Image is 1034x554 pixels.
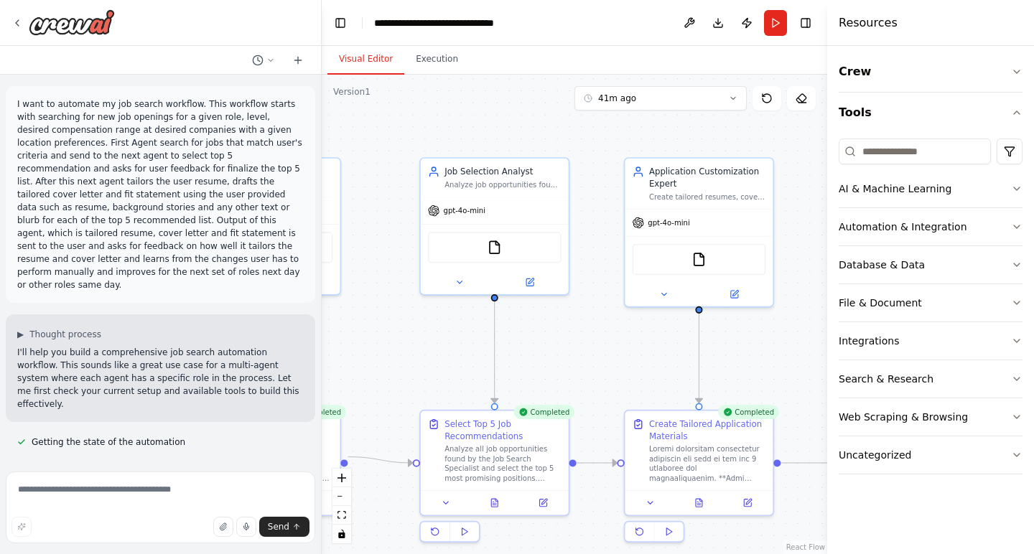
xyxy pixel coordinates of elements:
[700,287,768,301] button: Open in side panel
[674,496,725,510] button: View output
[216,180,332,189] div: Find job opportunities that match the user's criteria: role: {role}, work type: {work_type}, comp...
[624,410,774,548] div: CompletedCreate Tailored Application MaterialsLoremi dolorsitam consectetur adipiscin eli sedd ei...
[216,418,332,442] div: Search for Job Opportunities
[649,444,765,483] div: Loremi dolorsitam consectetur adipiscin eli sedd ei tem inc 9 utlaboree dol magnaaliquaenim. **Ad...
[191,410,341,548] div: CompletedSearch for Job OpportunitiesLoremi dol sit ametconsectet adipi eli sedd Eius Tempori Utl...
[839,334,899,348] div: Integrations
[17,329,101,340] button: ▶Thought process
[495,275,564,289] button: Open in side panel
[246,52,281,69] button: Switch to previous chat
[268,521,289,532] span: Send
[624,157,774,307] div: Application Customization ExpertCreate tailored resumes, cover letters, and fit statements for ea...
[29,9,115,35] img: Logo
[32,465,188,476] span: Getting the list of ready-to-use tools
[839,246,1023,283] button: Database & Data
[839,322,1023,360] button: Integrations
[839,52,1023,92] button: Crew
[444,444,561,483] div: Analyze all job opportunities found by the Job Search Specialist and select the top 5 most promis...
[213,517,233,537] button: Upload files
[327,44,404,75] button: Visual Editor
[332,487,351,506] button: zoom out
[17,98,304,291] p: I want to automate my job search workflow. This workflow starts with searching for new job openin...
[216,444,332,483] div: Loremi dol sit ametconsectet adipi eli sedd Eius Tempori Utlabor etdo ma aliq enimadmin veni quis...
[332,506,351,525] button: fit view
[419,410,569,548] div: CompletedSelect Top 5 Job RecommendationsAnalyze all job opportunities found by the Job Search Sp...
[259,517,309,537] button: Send
[649,192,765,202] div: Create tailored resumes, cover letters, and fit statements for each of the top 5 selected job opp...
[781,457,857,469] g: Edge from ef7d4505-72e8-436d-b172-1a0cfecba77c to 1630b156-d450-4cc2-881f-9cb855b450d1
[574,86,747,111] button: 41m ago
[598,93,636,104] span: 41m ago
[839,208,1023,245] button: Automation & Integration
[839,220,967,234] div: Automation & Integration
[691,252,706,266] img: FileReadTool
[839,182,951,196] div: AI & Machine Learning
[287,52,309,69] button: Start a new chat
[488,240,502,255] img: FileReadTool
[332,469,351,543] div: React Flow controls
[839,296,922,310] div: File & Document
[727,496,768,510] button: Open in side panel
[839,360,1023,398] button: Search & Research
[649,166,765,189] div: Application Customization Expert
[419,157,569,296] div: Job Selection AnalystAnalyze job opportunities found by the Job Search Specialist and rank them b...
[839,14,898,32] h4: Resources
[839,398,1023,436] button: Web Scraping & Browsing
[523,496,564,510] button: Open in side panel
[513,405,574,419] div: Completed
[469,496,520,510] button: View output
[718,405,779,419] div: Completed
[839,258,925,272] div: Database & Data
[839,93,1023,133] button: Tools
[444,206,485,215] span: gpt-4o-mini
[32,436,185,448] span: Getting the state of the automation
[267,275,335,289] button: Open in side panel
[839,410,968,424] div: Web Scraping & Browsing
[236,517,256,537] button: Click to speak your automation idea
[444,180,561,189] div: Analyze job opportunities found by the Job Search Specialist and rank them based on alignment wit...
[11,517,32,537] button: Improve this prompt
[17,346,304,410] p: I'll help you build a comprehensive job search automation workflow. This sounds like a great use ...
[191,157,341,296] div: Job Search SpecialistFind job opportunities that match the user's criteria: role: {role}, work ty...
[839,372,933,386] div: Search & Research
[839,133,1023,486] div: Tools
[839,170,1023,207] button: AI & Machine Learning
[649,418,765,442] div: Create Tailored Application Materials
[796,13,816,33] button: Hide right sidebar
[332,525,351,543] button: toggle interactivity
[348,451,412,469] g: Edge from dc26f6e7-52d0-4ff0-96fe-76489cfb7066 to 88d24a10-e629-49d5-a0d1-3d370daeea8e
[285,405,346,419] div: Completed
[786,543,825,551] a: React Flow attribution
[577,457,618,469] g: Edge from 88d24a10-e629-49d5-a0d1-3d370daeea8e to ef7d4505-72e8-436d-b172-1a0cfecba77c
[444,418,561,442] div: Select Top 5 Job Recommendations
[444,166,561,178] div: Job Selection Analyst
[648,218,689,227] span: gpt-4o-mini
[333,86,371,98] div: Version 1
[332,469,351,487] button: zoom in
[404,44,470,75] button: Execution
[17,329,24,340] span: ▶
[693,314,705,403] g: Edge from 065da49e-03ee-460f-b17b-9fd0b9ca0c39 to ef7d4505-72e8-436d-b172-1a0cfecba77c
[29,329,101,340] span: Thought process
[488,301,500,403] g: Edge from 8f548a09-6638-4f97-9e72-820dc96beacf to 88d24a10-e629-49d5-a0d1-3d370daeea8e
[839,284,1023,321] button: File & Document
[839,448,911,462] div: Uncategorized
[839,436,1023,474] button: Uncategorized
[330,13,350,33] button: Hide left sidebar
[374,16,536,30] nav: breadcrumb
[216,166,332,178] div: Job Search Specialist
